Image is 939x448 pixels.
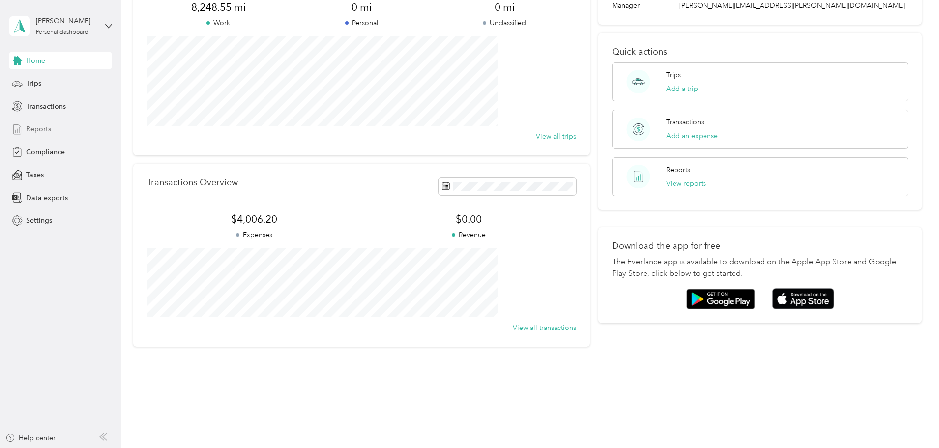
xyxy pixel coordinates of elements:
[26,193,68,203] span: Data exports
[147,18,290,28] p: Work
[26,101,66,112] span: Transactions
[361,212,576,226] span: $0.00
[884,393,939,448] iframe: Everlance-gr Chat Button Frame
[513,323,576,333] button: View all transactions
[5,433,56,443] button: Help center
[612,0,640,11] span: Manager
[666,84,698,94] button: Add a trip
[26,124,51,134] span: Reports
[36,16,97,26] div: [PERSON_NAME]
[26,147,65,157] span: Compliance
[433,0,576,14] span: 0 mi
[666,70,681,80] p: Trips
[433,18,576,28] p: Unclassified
[666,165,690,175] p: Reports
[147,230,361,240] p: Expenses
[666,131,718,141] button: Add an expense
[612,47,908,57] p: Quick actions
[290,0,433,14] span: 0 mi
[26,56,45,66] span: Home
[686,289,755,309] img: Google play
[772,288,834,309] img: App store
[147,212,361,226] span: $4,006.20
[147,0,290,14] span: 8,248.55 mi
[679,1,905,10] span: [PERSON_NAME][EMAIL_ADDRESS][PERSON_NAME][DOMAIN_NAME]
[147,178,238,188] p: Transactions Overview
[612,241,908,251] p: Download the app for free
[536,131,576,142] button: View all trips
[290,18,433,28] p: Personal
[26,78,41,89] span: Trips
[36,30,88,35] div: Personal dashboard
[666,179,706,189] button: View reports
[612,256,908,280] p: The Everlance app is available to download on the Apple App Store and Google Play Store, click be...
[361,230,576,240] p: Revenue
[26,170,44,180] span: Taxes
[26,215,52,226] span: Settings
[666,117,704,127] p: Transactions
